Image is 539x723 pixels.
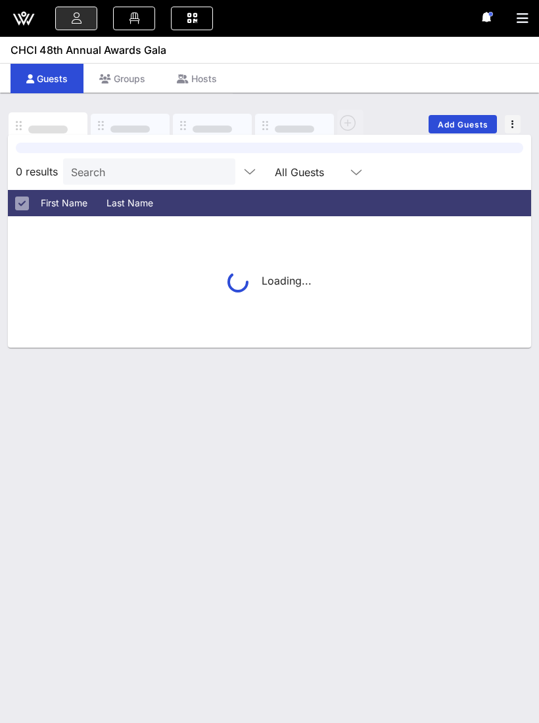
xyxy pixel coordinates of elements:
[437,120,489,129] span: Add Guests
[161,64,233,93] div: Hosts
[11,42,166,58] span: CHCI 48th Annual Awards Gala
[16,164,58,179] span: 0 results
[106,190,172,216] div: Last Name
[11,64,83,93] div: Guests
[227,271,312,292] div: Loading...
[83,64,161,93] div: Groups
[275,166,324,178] div: All Guests
[267,158,372,185] div: All Guests
[429,115,497,133] button: Add Guests
[41,190,106,216] div: First Name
